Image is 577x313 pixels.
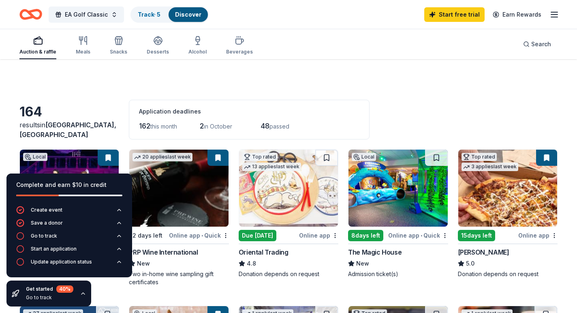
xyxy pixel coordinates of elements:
[139,122,150,130] span: 162
[200,122,204,130] span: 2
[26,294,73,301] div: Go to track
[56,285,73,293] div: 40 %
[458,270,558,278] div: Donation depends on request
[49,6,124,23] button: EA Golf Classic
[147,49,169,55] div: Desserts
[31,233,57,239] div: Go to track
[19,120,119,139] div: results
[31,259,92,265] div: Update application status
[188,49,207,55] div: Alcohol
[175,11,201,18] a: Discover
[16,219,122,232] button: Save a donor
[458,247,509,257] div: [PERSON_NAME]
[19,32,56,59] button: Auction & raffle
[466,259,474,268] span: 5.0
[242,163,301,171] div: 13 applies last week
[239,270,338,278] div: Donation depends on request
[424,7,485,22] a: Start free trial
[348,230,383,241] div: 8 days left
[19,5,42,24] a: Home
[458,149,558,278] a: Image for Casey'sTop rated3 applieslast week15days leftOnline app[PERSON_NAME]5.0Donation depends...
[31,246,77,252] div: Start an application
[269,123,289,130] span: passed
[23,153,47,161] div: Local
[110,49,127,55] div: Snacks
[261,122,269,130] span: 48
[76,49,90,55] div: Meals
[462,163,518,171] div: 3 applies last week
[226,49,253,55] div: Beverages
[16,180,122,190] div: Complete and earn $10 in credit
[150,123,177,130] span: this month
[129,270,229,286] div: Two in-home wine sampling gift certificates
[169,230,229,240] div: Online app Quick
[517,36,558,52] button: Search
[129,149,229,286] a: Image for PRP Wine International20 applieslast week22 days leftOnline app•QuickPRP Wine Internati...
[139,107,359,116] div: Application deadlines
[462,153,497,161] div: Top rated
[201,232,203,239] span: •
[239,230,276,241] div: Due [DATE]
[110,32,127,59] button: Snacks
[348,149,448,278] a: Image for The Magic HouseLocal8days leftOnline app•QuickThe Magic HouseNewAdmission ticket(s)
[239,149,338,278] a: Image for Oriental TradingTop rated13 applieslast weekDue [DATE]Online appOriental Trading4.8Dona...
[348,150,447,227] img: Image for The Magic House
[16,245,122,258] button: Start an application
[31,207,62,213] div: Create event
[19,49,56,55] div: Auction & raffle
[31,220,63,226] div: Save a donor
[518,230,558,240] div: Online app
[352,153,376,161] div: Local
[531,39,551,49] span: Search
[421,232,422,239] span: •
[137,259,150,268] span: New
[129,231,162,240] div: 22 days left
[299,230,338,240] div: Online app
[19,104,119,120] div: 164
[188,32,207,59] button: Alcohol
[26,285,73,293] div: Get started
[226,32,253,59] button: Beverages
[348,270,448,278] div: Admission ticket(s)
[76,32,90,59] button: Meals
[356,259,369,268] span: New
[19,121,116,139] span: in
[19,149,119,278] a: Image for Kansas City Repertory TheatreLocalDeadline passed[US_STATE][GEOGRAPHIC_DATA]NewTickets
[239,150,338,227] img: Image for Oriental Trading
[239,247,288,257] div: Oriental Trading
[242,153,278,161] div: Top rated
[65,10,108,19] span: EA Golf Classic
[488,7,546,22] a: Earn Rewards
[138,11,160,18] a: Track· 5
[20,150,119,227] img: Image for Kansas City Repertory Theatre
[16,206,122,219] button: Create event
[19,121,116,139] span: [GEOGRAPHIC_DATA], [GEOGRAPHIC_DATA]
[129,150,228,227] img: Image for PRP Wine International
[458,230,495,241] div: 15 days left
[130,6,209,23] button: Track· 5Discover
[147,32,169,59] button: Desserts
[458,150,557,227] img: Image for Casey's
[132,153,192,161] div: 20 applies last week
[204,123,232,130] span: in October
[388,230,448,240] div: Online app Quick
[16,232,122,245] button: Go to track
[247,259,256,268] span: 4.8
[129,247,198,257] div: PRP Wine International
[16,258,122,271] button: Update application status
[348,247,402,257] div: The Magic House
